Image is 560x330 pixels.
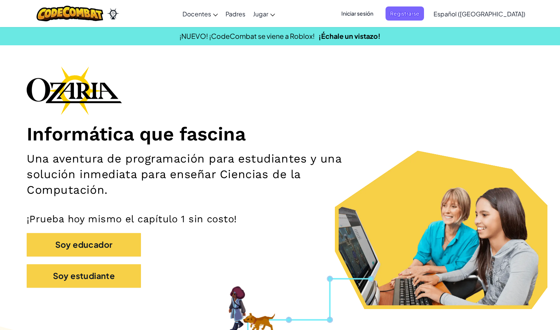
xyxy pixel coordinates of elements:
span: Docentes [182,10,211,18]
span: ¡NUEVO! ¡CodeCombat se viene a Roblox! [179,32,315,40]
button: Soy educador [27,233,141,257]
img: CodeCombat logo [37,6,103,21]
a: Padres [222,3,249,24]
a: Jugar [249,3,279,24]
span: Jugar [253,10,268,18]
button: Registrarse [386,6,424,21]
a: Docentes [179,3,222,24]
p: ¡Prueba hoy mismo el capítulo 1 sin costo! [27,213,533,225]
a: Español ([GEOGRAPHIC_DATA]) [430,3,529,24]
img: Ozaria branding logo [27,66,122,115]
button: Iniciar sesión [337,6,378,21]
span: Español ([GEOGRAPHIC_DATA]) [434,10,525,18]
a: ¡Échale un vistazo! [318,32,381,40]
button: Soy estudiante [27,264,141,288]
img: Ozaria [107,8,119,19]
h1: Informática que fascina [27,123,533,145]
h2: Una aventura de programación para estudiantes y una solución inmediata para enseñar Ciencias de l... [27,151,366,198]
